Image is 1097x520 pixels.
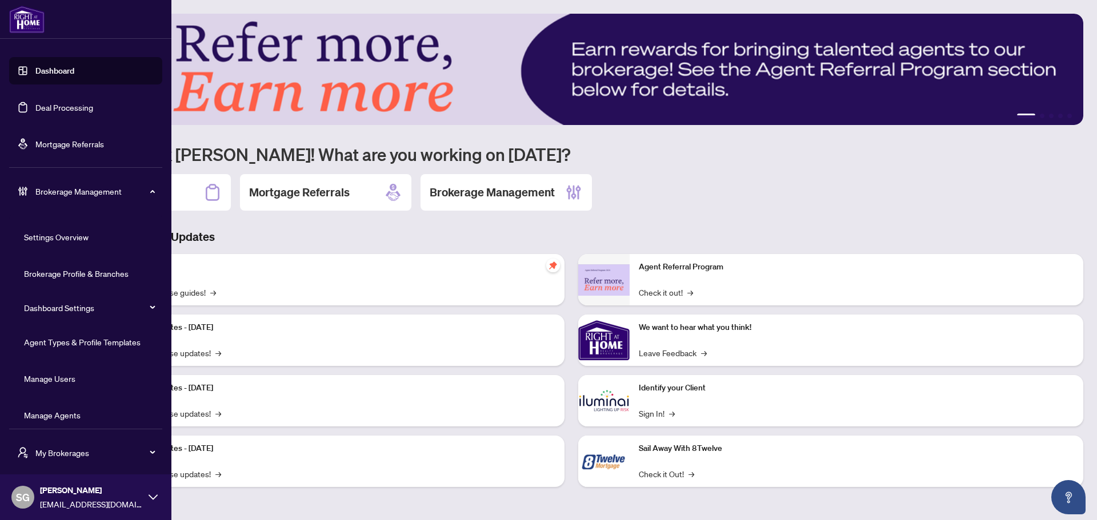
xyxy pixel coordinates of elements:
span: → [210,286,216,299]
span: → [215,467,221,480]
span: [EMAIL_ADDRESS][DOMAIN_NAME] [40,498,143,510]
a: Settings Overview [24,232,89,242]
img: Slide 0 [59,14,1083,125]
a: Dashboard [35,66,74,76]
span: Brokerage Management [35,185,154,197]
p: Platform Updates - [DATE] [120,442,555,455]
img: Identify your Client [578,375,630,426]
h2: Brokerage Management [430,184,555,200]
p: Platform Updates - [DATE] [120,382,555,394]
p: We want to hear what you think! [639,321,1074,334]
span: pushpin [546,259,560,272]
a: Deal Processing [35,102,93,112]
span: SG [16,489,30,505]
span: → [215,346,221,359]
button: 1 [1017,114,1035,118]
a: Mortgage Referrals [35,139,104,149]
span: My Brokerages [35,446,154,459]
span: user-switch [17,447,29,458]
h2: Mortgage Referrals [249,184,350,200]
img: We want to hear what you think! [578,315,630,366]
span: [PERSON_NAME] [40,484,143,497]
p: Platform Updates - [DATE] [120,321,555,334]
p: Identify your Client [639,382,1074,394]
button: 3 [1049,114,1054,118]
a: Check it out!→ [639,286,693,299]
a: Manage Users [24,373,75,384]
a: Dashboard Settings [24,303,94,313]
button: 5 [1067,114,1072,118]
span: → [669,407,675,420]
a: Agent Types & Profile Templates [24,337,141,347]
button: Open asap [1051,480,1086,514]
h3: Brokerage & Industry Updates [59,229,1083,245]
p: Sail Away With 8Twelve [639,442,1074,455]
button: 2 [1040,114,1044,118]
img: logo [9,6,45,33]
span: → [687,286,693,299]
a: Manage Agents [24,410,81,420]
span: → [215,407,221,420]
h1: Welcome back [PERSON_NAME]! What are you working on [DATE]? [59,143,1083,165]
span: → [701,346,707,359]
a: Sign In!→ [639,407,675,420]
p: Self-Help [120,261,555,273]
img: Agent Referral Program [578,264,630,296]
img: Sail Away With 8Twelve [578,436,630,487]
a: Leave Feedback→ [639,346,707,359]
p: Agent Referral Program [639,261,1074,273]
a: Check it Out!→ [639,467,694,480]
button: 4 [1058,114,1063,118]
a: Brokerage Profile & Branches [24,268,129,279]
span: → [688,467,694,480]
